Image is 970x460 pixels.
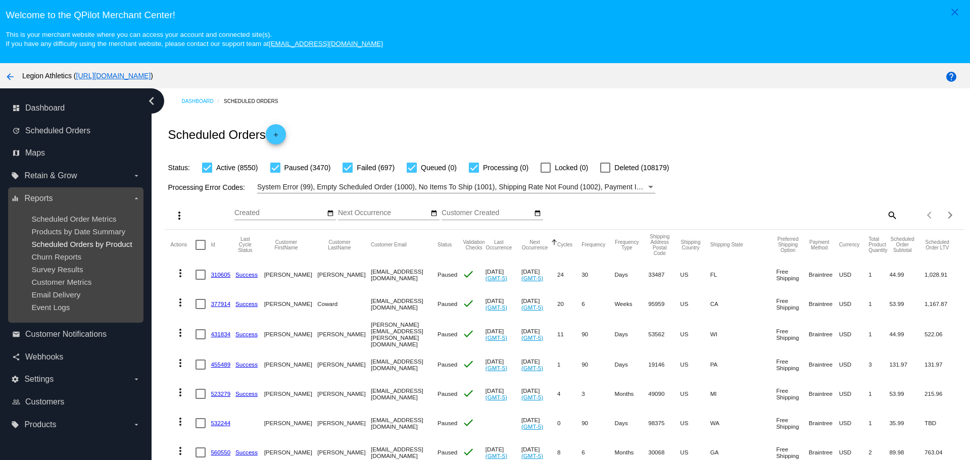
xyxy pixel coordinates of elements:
mat-cell: 35.99 [889,408,925,438]
i: map [12,149,20,157]
span: Queued (0) [421,162,457,174]
i: arrow_drop_down [132,172,140,180]
a: 523279 [211,390,230,397]
mat-cell: [PERSON_NAME] [264,319,318,350]
mat-cell: USD [839,319,869,350]
a: 532244 [211,420,230,426]
span: Retain & Grow [24,171,77,180]
mat-cell: 6 [581,289,614,319]
mat-icon: more_vert [174,327,186,339]
span: Reports [24,194,53,203]
mat-cell: Braintree [809,289,839,319]
mat-cell: Braintree [809,350,839,379]
mat-cell: MI [710,379,777,408]
span: Settings [24,375,54,384]
button: Change sorting for CustomerFirstName [264,239,309,250]
a: 310605 [211,271,230,278]
button: Change sorting for Status [438,242,452,248]
mat-cell: 522.06 [925,319,959,350]
mat-cell: 33487 [648,260,680,289]
mat-cell: 1 [557,350,581,379]
mat-cell: 90 [581,350,614,379]
span: Products by Date Summary [31,227,125,236]
i: settings [11,375,19,383]
mat-cell: [EMAIL_ADDRESS][DOMAIN_NAME] [371,350,438,379]
span: Paused (3470) [284,162,331,174]
a: Email Delivery [31,290,80,299]
mat-cell: [DATE] [486,319,521,350]
button: Change sorting for Frequency [581,242,605,248]
mat-cell: Days [614,260,648,289]
mat-cell: CA [710,289,777,319]
span: Scheduled Order Metrics [31,215,116,223]
mat-cell: [DATE] [486,379,521,408]
mat-cell: 4 [557,379,581,408]
mat-cell: [DATE] [486,289,521,319]
mat-header-cell: Actions [170,230,196,260]
mat-cell: Free Shipping [776,379,808,408]
mat-cell: TBD [925,408,959,438]
a: 431834 [211,331,230,337]
mat-cell: [PERSON_NAME] [317,319,371,350]
span: Webhooks [25,352,63,362]
mat-cell: USD [839,289,869,319]
i: arrow_drop_down [132,375,140,383]
span: Customers [25,397,64,406]
button: Change sorting for FrequencyType [614,239,639,250]
mat-cell: 44.99 [889,260,925,289]
a: Dashboard [181,93,224,109]
mat-cell: [EMAIL_ADDRESS][DOMAIN_NAME] [371,379,438,408]
mat-icon: more_vert [173,210,185,222]
mat-cell: 131.97 [889,350,925,379]
mat-icon: more_vert [174,357,186,369]
mat-icon: more_vert [174,445,186,457]
a: (GMT-5) [521,423,543,430]
mat-cell: [PERSON_NAME] [317,350,371,379]
mat-cell: Free Shipping [776,350,808,379]
mat-cell: [PERSON_NAME] [317,260,371,289]
mat-cell: 53.99 [889,289,925,319]
mat-cell: PA [710,350,777,379]
mat-icon: more_vert [174,386,186,398]
span: Processing (0) [483,162,528,174]
i: chevron_left [143,93,160,109]
mat-cell: [EMAIL_ADDRESS][DOMAIN_NAME] [371,260,438,289]
a: share Webhooks [12,349,140,365]
i: arrow_drop_down [132,194,140,202]
i: email [12,330,20,338]
span: Paused [438,449,457,455]
a: (GMT-5) [486,365,507,371]
a: dashboard Dashboard [12,100,140,116]
a: Success [235,390,258,397]
mat-cell: 1 [868,260,889,289]
mat-icon: search [886,207,898,223]
mat-cell: Weeks [614,289,648,319]
mat-cell: [PERSON_NAME] [264,408,318,438]
span: Scheduled Orders [25,126,90,135]
a: map Maps [12,145,140,161]
mat-cell: [PERSON_NAME][EMAIL_ADDRESS][PERSON_NAME][DOMAIN_NAME] [371,319,438,350]
span: Locked (0) [555,162,588,174]
mat-cell: 3 [581,379,614,408]
input: Next Occurrence [338,209,429,217]
mat-cell: 44.99 [889,319,925,350]
mat-cell: Free Shipping [776,408,808,438]
mat-cell: [PERSON_NAME] [264,350,318,379]
i: update [12,127,20,135]
mat-cell: 1,167.87 [925,289,959,319]
input: Created [234,209,325,217]
a: (GMT-5) [486,275,507,281]
mat-cell: Free Shipping [776,319,808,350]
a: Success [235,449,258,455]
mat-cell: 53.99 [889,379,925,408]
mat-icon: add [270,131,282,143]
mat-cell: Free Shipping [776,260,808,289]
h3: Welcome to the QPilot Merchant Center! [6,10,964,21]
span: Legion Athletics ( ) [22,72,153,80]
mat-cell: Braintree [809,379,839,408]
mat-cell: 90 [581,408,614,438]
mat-cell: Months [614,379,648,408]
mat-icon: date_range [327,210,334,218]
a: Success [235,271,258,278]
mat-cell: 49090 [648,379,680,408]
